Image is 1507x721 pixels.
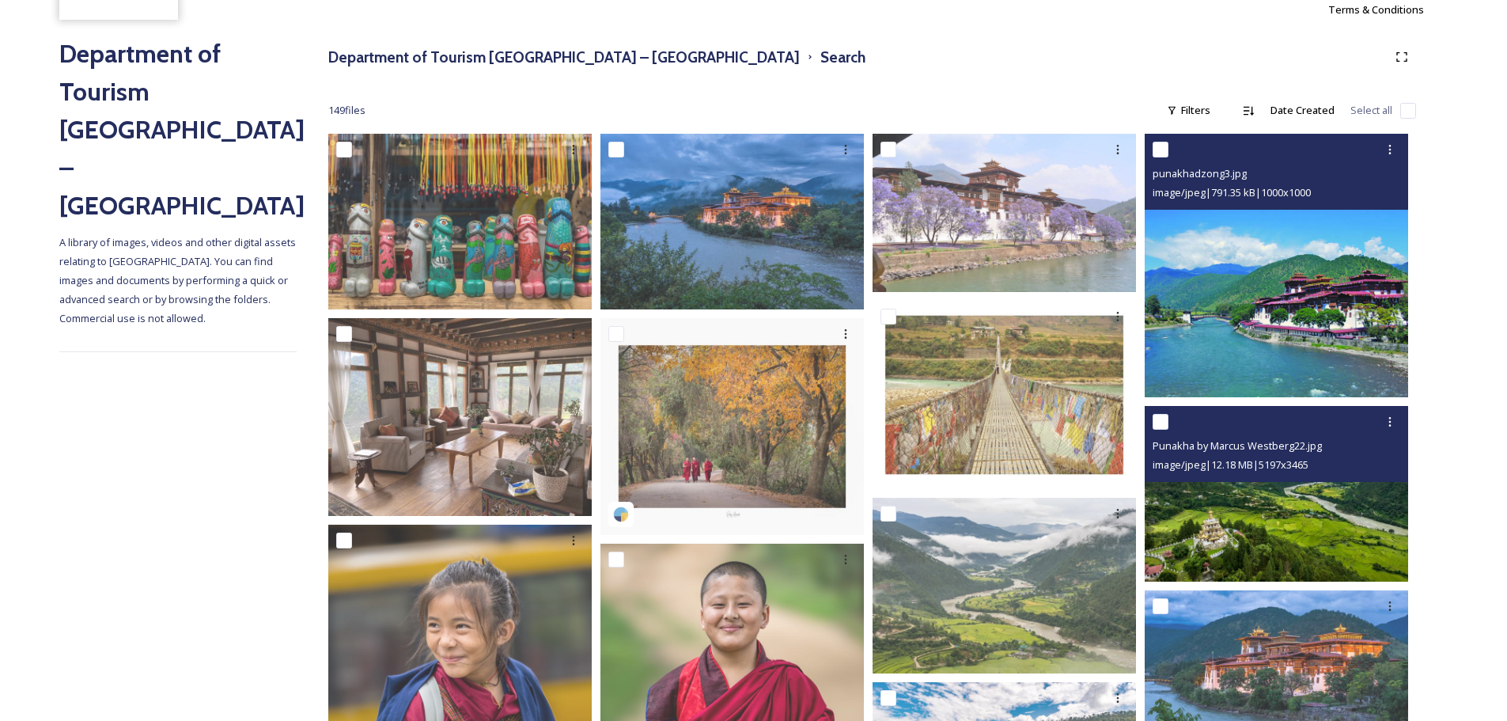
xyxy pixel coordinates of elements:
span: punakhadzong3.jpg [1153,166,1247,180]
img: punakhadzong3.jpg [1145,134,1408,397]
img: Punakha Dzongkhag Header2.jpg [873,134,1136,292]
div: Date Created [1263,95,1342,126]
img: 5.JPG [873,301,1136,489]
div: Filters [1159,95,1218,126]
img: By Marcus Westberg Punakha 2023_7.jpg [328,134,592,309]
span: image/jpeg | 791.35 kB | 1000 x 1000 [1153,185,1311,199]
span: image/jpeg | 12.18 MB | 5197 x 3465 [1153,457,1308,472]
span: Punakha by Marcus Westberg22.jpg [1153,438,1322,453]
img: Punakha by Marcus Westberg29.jpg [600,134,864,309]
img: Punakha by Marcus Westberg22.jpg [1145,406,1408,582]
span: A library of images, videos and other digital assets relating to [GEOGRAPHIC_DATA]. You can find ... [59,235,298,325]
img: Punakha by Marcus Westberg35.jpg [873,498,1136,674]
img: rudymareelphotography-17999895331746650.jpg [600,318,864,535]
img: snapsea-logo.png [613,507,629,522]
img: Homestay_Interiors.JPG [328,318,592,516]
h2: Department of Tourism [GEOGRAPHIC_DATA] – [GEOGRAPHIC_DATA] [59,35,297,225]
